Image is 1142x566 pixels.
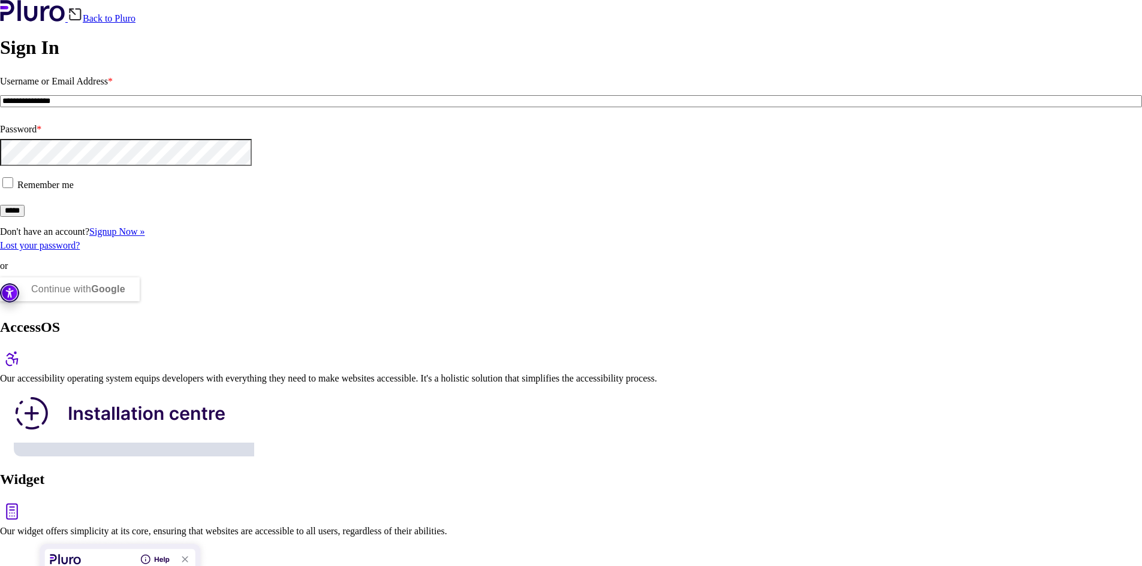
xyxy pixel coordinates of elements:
[68,13,135,23] a: Back to Pluro
[2,177,13,188] input: Remember me
[89,226,144,237] a: Signup Now »
[91,284,125,294] b: Google
[31,277,125,301] div: Continue with
[68,7,83,22] img: Back icon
